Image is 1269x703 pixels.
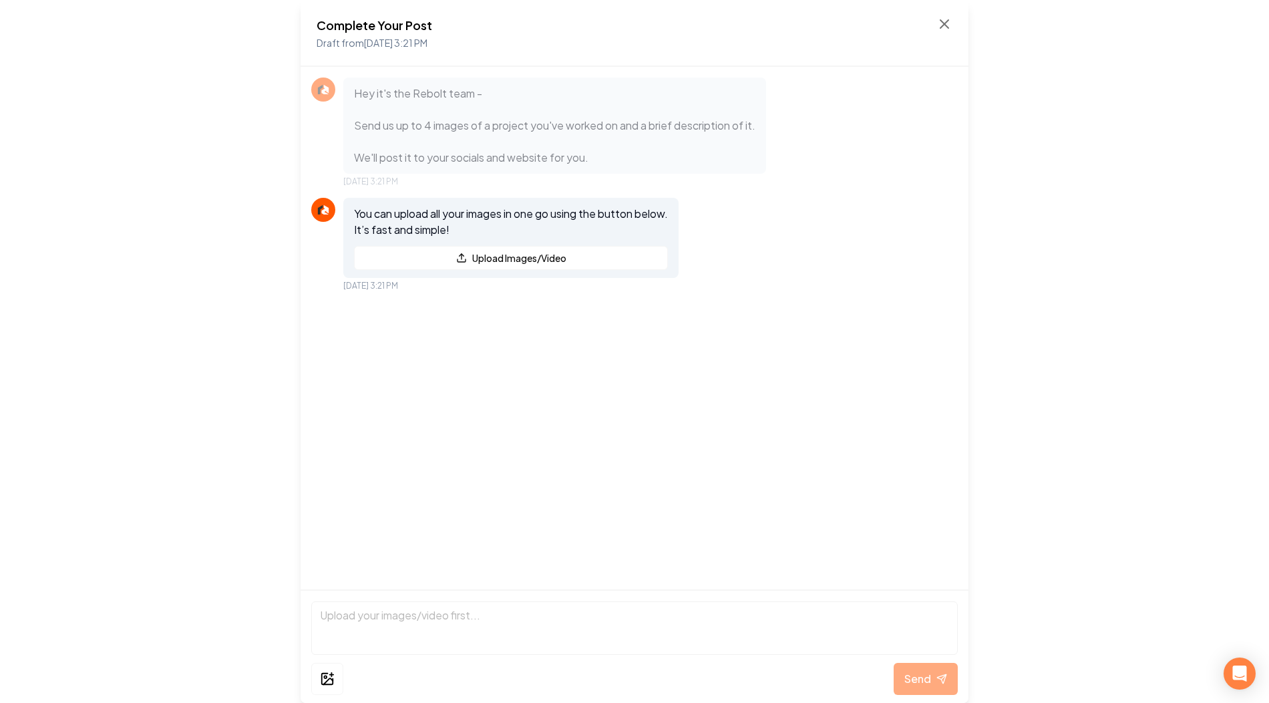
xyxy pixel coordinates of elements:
[354,206,668,238] p: You can upload all your images in one go using the button below. It’s fast and simple!
[317,37,427,49] span: Draft from [DATE] 3:21 PM
[343,176,398,187] span: [DATE] 3:21 PM
[315,202,331,218] img: Rebolt Logo
[354,86,755,166] p: Hey it's the Rebolt team - Send us up to 4 images of a project you've worked on and a brief descr...
[343,281,398,291] span: [DATE] 3:21 PM
[354,246,668,270] button: Upload Images/Video
[315,82,331,98] img: Rebolt Logo
[1224,658,1256,690] div: Open Intercom Messenger
[317,16,432,35] h2: Complete Your Post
